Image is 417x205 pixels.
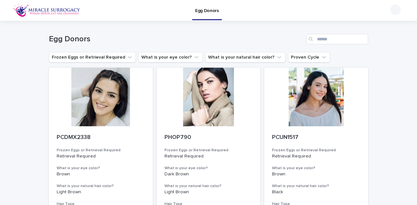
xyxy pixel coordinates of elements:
p: Retrieval Required [57,154,145,159]
h3: Frozen Eggs or Retrieval Required [272,148,360,153]
p: PCUN1517 [272,134,360,141]
h3: What is your natural hair color? [165,184,253,189]
p: Brown [272,171,360,177]
h3: What is your eye color? [165,166,253,171]
button: Frozen Eggs or Retrieval Required [49,52,136,62]
p: PHOP790 [165,134,253,141]
h3: What is your eye color? [272,166,360,171]
h3: What is your natural hair color? [272,184,360,189]
input: Search [306,34,368,44]
h3: Frozen Eggs or Retrieval Required [165,148,253,153]
h3: What is your eye color? [57,166,145,171]
p: Retrieval Required [165,154,253,159]
h1: Egg Donors [49,34,304,44]
button: What is your eye color? [138,52,203,62]
p: PCDMX2338 [57,134,145,141]
p: Retrieval Required [272,154,360,159]
p: Light Brown [165,189,253,195]
p: Light Brown [57,189,145,195]
button: What is your natural hair color? [205,52,285,62]
button: Proven Cycle [288,52,330,62]
p: Brown [57,171,145,177]
img: OiFFDOGZQuirLhrlO1ag [13,4,80,17]
p: Dark Brown [165,171,253,177]
p: Black [272,189,360,195]
h3: What is your natural hair color? [57,184,145,189]
h3: Frozen Eggs or Retrieval Required [57,148,145,153]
